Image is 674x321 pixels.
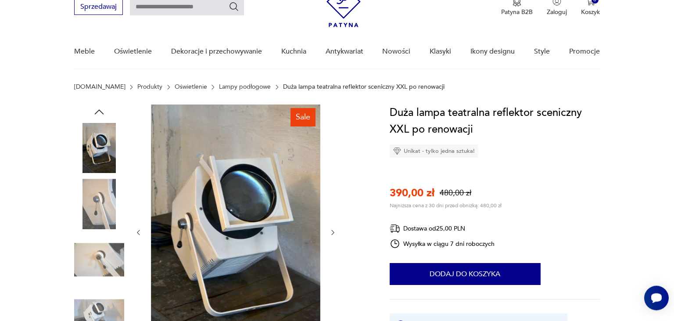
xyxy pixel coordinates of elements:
[501,8,533,16] p: Patyna B2B
[281,35,306,69] a: Kuchnia
[74,4,123,11] a: Sprzedawaj
[644,286,669,310] iframe: Smartsupp widget button
[74,123,124,173] img: Zdjęcie produktu Duża lampa teatralna reflektor sceniczny XXL po renowacji
[390,202,502,209] p: Najniższa cena z 30 dni przed obniżką: 480,00 zł
[74,83,125,90] a: [DOMAIN_NAME]
[382,35,410,69] a: Nowości
[547,8,567,16] p: Zaloguj
[283,83,445,90] p: Duża lampa teatralna reflektor sceniczny XXL po renowacji
[74,179,124,229] img: Zdjęcie produktu Duża lampa teatralna reflektor sceniczny XXL po renowacji
[470,35,515,69] a: Ikony designu
[229,1,239,12] button: Szukaj
[581,8,600,16] p: Koszyk
[114,35,152,69] a: Oświetlenie
[137,83,162,90] a: Produkty
[440,188,471,198] p: 480,00 zł
[390,144,478,158] div: Unikat - tylko jedna sztuka!
[393,147,401,155] img: Ikona diamentu
[290,108,315,126] div: Sale
[390,238,495,249] div: Wysyłka w ciągu 7 dni roboczych
[569,35,600,69] a: Promocje
[390,105,600,138] h1: Duża lampa teatralna reflektor sceniczny XXL po renowacji
[326,35,363,69] a: Antykwariat
[74,235,124,285] img: Zdjęcie produktu Duża lampa teatralna reflektor sceniczny XXL po renowacji
[390,263,541,285] button: Dodaj do koszyka
[390,186,434,200] p: 390,00 zł
[175,83,207,90] a: Oświetlenie
[171,35,262,69] a: Dekoracje i przechowywanie
[534,35,550,69] a: Style
[74,35,95,69] a: Meble
[390,223,495,234] div: Dostawa od 25,00 PLN
[390,223,400,234] img: Ikona dostawy
[219,83,271,90] a: Lampy podłogowe
[430,35,451,69] a: Klasyki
